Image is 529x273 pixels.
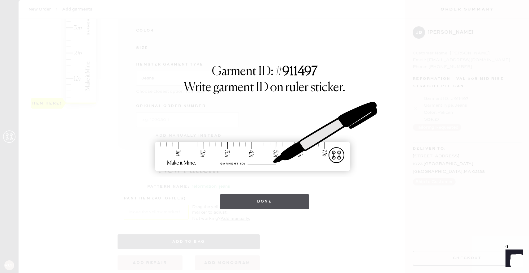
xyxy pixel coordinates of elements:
h1: Garment ID: # [212,64,317,80]
iframe: Front Chat [500,245,526,272]
h1: Write garment ID on ruler sticker. [184,80,345,95]
img: ruler-sticker-sharpie.svg [148,86,381,188]
button: Done [220,194,309,209]
strong: 911497 [282,66,317,78]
